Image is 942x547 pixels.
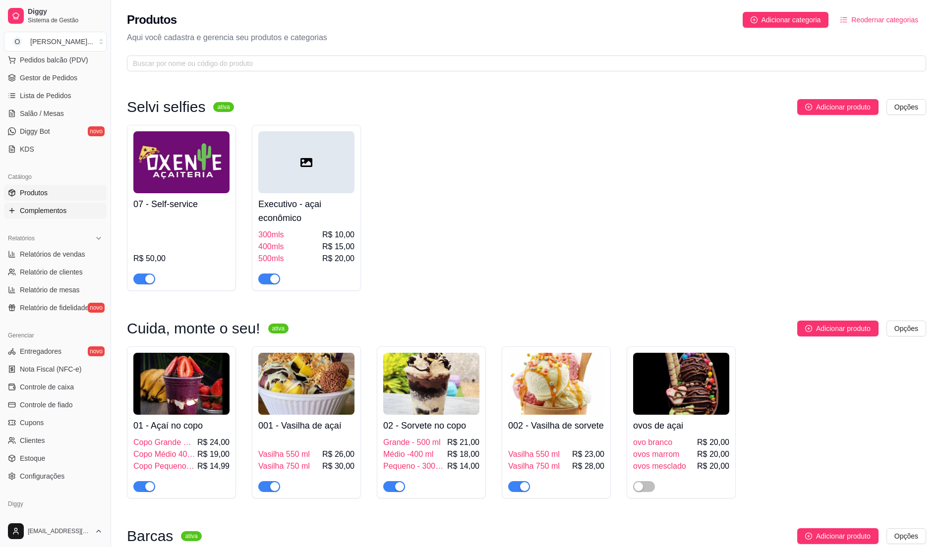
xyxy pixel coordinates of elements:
span: Clientes [20,436,45,445]
span: Pedidos balcão (PDV) [20,55,88,65]
span: Vasilha 550 ml [258,448,310,460]
span: Copo Pequeno 300 ml [133,460,195,472]
span: Opções [894,531,918,542]
h3: Selvi selfies [127,101,205,113]
button: [EMAIL_ADDRESS][DOMAIN_NAME] [4,519,107,543]
span: Vasilha 550 ml [508,448,560,460]
span: ovos mesclado [633,460,686,472]
button: Reodernar categorias [832,12,926,28]
h3: Barcas [127,530,173,542]
span: R$ 19,00 [197,448,230,460]
img: product-image [508,353,604,415]
div: R$ 50,00 [133,253,230,265]
sup: ativa [213,102,234,112]
a: Cupons [4,415,107,431]
span: Controle de fiado [20,400,73,410]
a: Estoque [4,450,107,466]
span: Salão / Mesas [20,109,64,118]
a: Relatório de mesas [4,282,107,298]
a: Produtos [4,185,107,201]
span: R$ 14,00 [447,460,479,472]
button: Adicionar categoria [743,12,829,28]
a: KDS [4,141,107,157]
span: [EMAIL_ADDRESS][DOMAIN_NAME] [28,527,91,535]
span: Estoque [20,453,45,463]
span: Complementos [20,206,66,216]
span: Pequeno - 300 ml [383,460,445,472]
a: Relatórios de vendas [4,246,107,262]
a: Configurações [4,468,107,484]
h4: 07 - Self-service [133,197,230,211]
div: Catálogo [4,169,107,185]
span: Nota Fiscal (NFC-e) [20,364,81,374]
a: Controle de fiado [4,397,107,413]
img: product-image [258,353,354,415]
span: R$ 26,00 [322,448,354,460]
button: Adicionar produto [797,99,879,115]
button: Select a team [4,32,107,52]
div: [PERSON_NAME] ... [30,37,93,47]
span: R$ 20,00 [697,460,729,472]
span: 500mls [258,253,284,265]
span: plus-circle [805,325,812,332]
span: Sistema de Gestão [28,16,103,24]
span: Grande - 500 ml [383,437,441,448]
div: Diggy [4,496,107,512]
h4: Executivo - açai econômico [258,197,354,225]
span: Planos [20,515,41,525]
span: ovo branco [633,437,672,448]
span: KDS [20,144,34,154]
span: R$ 21,00 [447,437,479,448]
span: R$ 15,00 [322,241,354,253]
span: Adicionar produto [816,323,871,334]
span: Relatórios [8,234,35,242]
span: plus-circle [751,16,758,23]
h2: Produtos [127,12,177,28]
span: Adicionar produto [816,531,871,542]
h3: Cuida, monte o seu! [127,323,260,334]
span: Controle de caixa [20,382,74,392]
button: Adicionar produto [797,528,879,544]
img: product-image [383,353,479,415]
input: Buscar por nome ou código do produto [133,58,912,69]
span: Diggy Bot [20,126,50,136]
a: Lista de Pedidos [4,88,107,104]
span: Configurações [20,471,64,481]
span: Relatório de clientes [20,267,83,277]
span: Gestor de Pedidos [20,73,77,83]
button: Opções [886,321,926,336]
h4: 001 - Vasilha de açaí [258,419,354,433]
a: Entregadoresnovo [4,343,107,359]
button: Pedidos balcão (PDV) [4,52,107,68]
span: Relatório de fidelidade [20,303,89,313]
span: Diggy [28,7,103,16]
span: Adicionar produto [816,102,871,112]
span: R$ 23,00 [572,448,604,460]
a: DiggySistema de Gestão [4,4,107,28]
span: Reodernar categorias [851,14,918,25]
span: Lista de Pedidos [20,91,71,101]
button: Adicionar produto [797,321,879,336]
a: Controle de caixa [4,379,107,395]
span: Cupons [20,418,44,428]
span: R$ 20,00 [697,448,729,460]
a: Relatório de fidelidadenovo [4,300,107,316]
span: Copo Médio 400 ml [133,448,195,460]
span: 300mls [258,229,284,241]
img: product-image [633,353,729,415]
span: R$ 30,00 [322,460,354,472]
h4: 002 - Vasilha de sorvete [508,419,604,433]
span: R$ 24,00 [197,437,230,448]
span: plus-circle [805,104,812,110]
span: R$ 14,99 [197,460,230,472]
span: R$ 20,00 [697,437,729,448]
a: Clientes [4,433,107,448]
span: Entregadores [20,346,61,356]
h4: 01 - Açaí no copo [133,419,230,433]
span: O [12,37,22,47]
span: Opções [894,102,918,112]
img: product-image [133,353,230,415]
span: Opções [894,323,918,334]
a: Diggy Botnovo [4,123,107,139]
span: plus-circle [805,533,812,540]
